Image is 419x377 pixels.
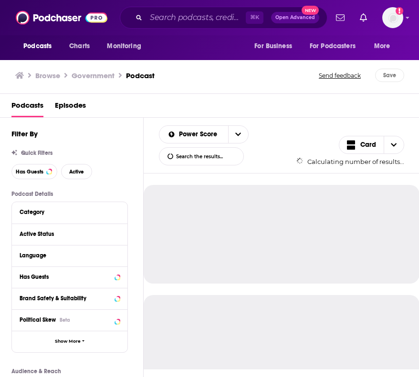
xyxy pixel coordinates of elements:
img: User Profile [382,7,403,28]
button: Choose View [339,136,405,154]
p: Audience & Reach [11,368,128,375]
button: open menu [367,37,402,55]
a: Charts [63,37,95,55]
a: Browse [35,71,60,80]
button: Show More [12,331,127,352]
img: Podchaser - Follow, Share and Rate Podcasts [16,9,107,27]
span: Quick Filters [21,150,52,156]
span: Active [69,169,84,174]
button: Has Guests [20,271,120,283]
span: Monitoring [107,40,141,53]
button: open menu [100,37,153,55]
div: Active Status [20,231,114,237]
span: Podcasts [23,40,52,53]
span: For Podcasters [310,40,356,53]
span: Show More [55,339,81,344]
button: open menu [17,37,64,55]
p: Podcast Details [11,191,128,197]
div: Search podcasts, credits, & more... [120,7,327,29]
button: Open AdvancedNew [271,12,319,23]
div: Calculating number of results... [296,158,404,165]
span: New [302,6,319,15]
span: More [374,40,390,53]
svg: Add a profile image [396,7,403,15]
span: Charts [69,40,90,53]
button: open menu [304,37,369,55]
span: Open Advanced [275,15,315,20]
span: Has Guests [16,169,43,174]
div: Has Guests [20,274,112,280]
a: Podcasts [11,98,43,117]
h2: Choose List sort [159,125,249,143]
button: Category [20,206,120,218]
button: Active [61,164,92,179]
button: Show profile menu [382,7,403,28]
a: Episodes [55,98,86,117]
div: Language [20,252,114,259]
h2: Filter By [11,129,38,138]
span: Logged in as ASabine [382,7,403,28]
button: Has Guests [11,164,57,179]
div: Category [20,209,114,215]
button: open menu [248,37,304,55]
span: For Business [254,40,292,53]
button: Send feedback [316,69,364,82]
div: Brand Safety & Suitability [20,295,112,302]
button: Language [20,249,120,261]
span: Card [360,142,376,148]
span: Political Skew [20,316,56,323]
a: Show notifications dropdown [356,10,371,26]
input: Search podcasts, credits, & more... [146,10,246,25]
button: Active Status [20,228,120,240]
h1: Government [72,71,115,80]
button: open menu [228,126,248,143]
span: ⌘ K [246,11,263,24]
div: Beta [60,317,70,323]
button: Political SkewBeta [20,314,120,326]
button: open menu [159,131,228,138]
a: Show notifications dropdown [332,10,348,26]
button: Brand Safety & Suitability [20,292,120,304]
h3: Podcast [126,71,155,80]
button: Save [375,69,404,82]
span: Power Score [179,131,220,138]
